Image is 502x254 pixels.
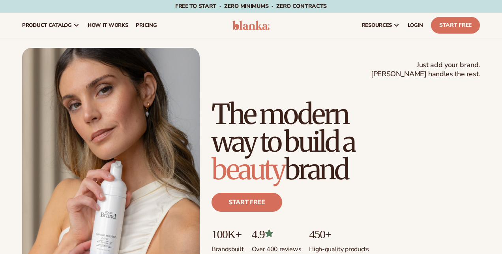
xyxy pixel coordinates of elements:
span: LOGIN [408,22,423,28]
span: beauty [212,152,285,187]
a: LOGIN [404,13,427,38]
a: Start free [212,193,282,212]
span: pricing [136,22,157,28]
p: 100K+ [212,228,244,241]
p: 450+ [309,228,369,241]
a: pricing [132,13,161,38]
a: product catalog [18,13,84,38]
p: High-quality products [309,241,369,254]
span: How It Works [88,22,128,28]
p: Brands built [212,241,244,254]
span: Just add your brand. [PERSON_NAME] handles the rest. [371,60,480,79]
span: product catalog [22,22,72,28]
a: How It Works [84,13,132,38]
img: logo [232,21,270,30]
a: resources [358,13,404,38]
h1: The modern way to build a brand [212,100,480,183]
span: Free to start · ZERO minimums · ZERO contracts [175,2,327,10]
p: Over 400 reviews [252,241,302,254]
a: Start Free [431,17,480,34]
p: 4.9 [252,228,302,241]
span: resources [362,22,392,28]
